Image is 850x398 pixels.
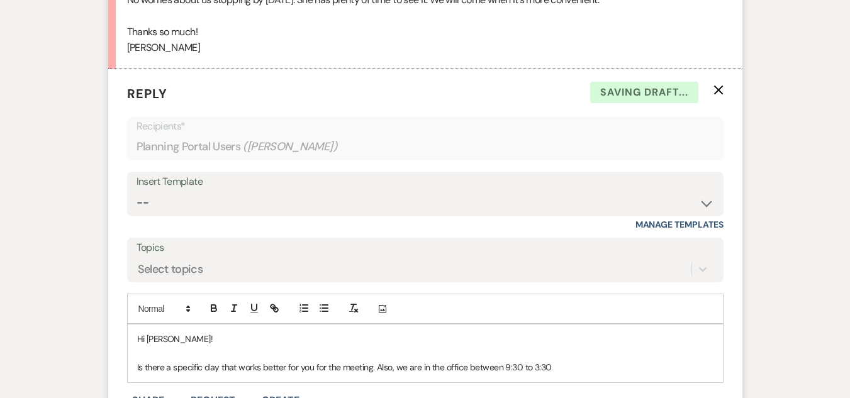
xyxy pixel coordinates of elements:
div: Planning Portal Users [137,135,714,159]
div: Insert Template [137,173,714,191]
label: Topics [137,239,714,257]
div: Select topics [138,261,203,278]
span: ( [PERSON_NAME] ) [243,138,337,155]
p: Recipients* [137,118,714,135]
a: Manage Templates [635,219,724,230]
p: Hi [PERSON_NAME]! [137,332,713,346]
p: Thanks so much! [127,24,724,40]
span: Saving draft... [590,82,698,103]
p: [PERSON_NAME] [127,40,724,56]
span: Reply [127,86,167,102]
p: Is there a specific day that works better for you for the meeting. Also, we are in the office bet... [137,360,713,374]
